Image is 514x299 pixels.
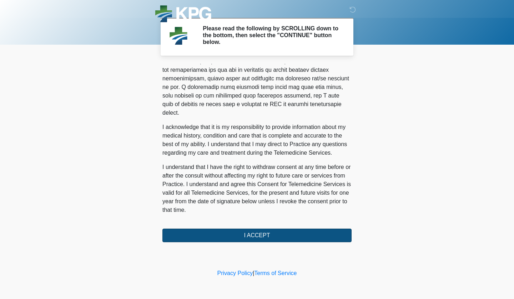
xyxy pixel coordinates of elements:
a: | [253,270,254,276]
img: KPG Healthcare Logo [155,5,211,24]
button: I ACCEPT [162,229,352,242]
img: Agent Avatar [168,25,189,46]
a: Privacy Policy [217,270,253,276]
h2: Please read the following by SCROLLING down to the bottom, then select the "CONTINUE" button below. [203,25,341,46]
p: I acknowledge that it is my responsibility to provide information about my medical history, condi... [162,123,352,157]
a: Terms of Service [254,270,297,276]
p: I understand that I have the right to withdraw consent at any time before or after the consult wi... [162,163,352,214]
